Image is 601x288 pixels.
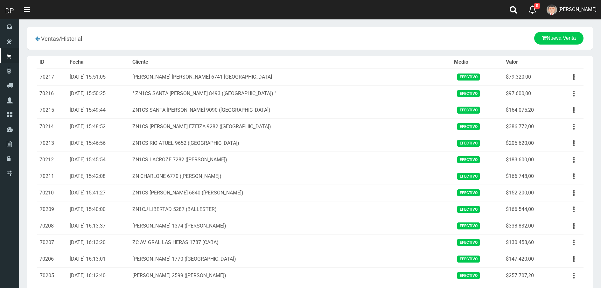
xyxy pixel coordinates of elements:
[503,234,554,251] td: $130.458,60
[130,218,452,234] td: [PERSON_NAME] 1374 ([PERSON_NAME])
[130,85,452,102] td: " ZN1CS SANTA [PERSON_NAME] 8493 ([GEOGRAPHIC_DATA]) "
[457,74,479,80] span: Efectivo
[457,123,479,130] span: Efectivo
[67,135,130,151] td: [DATE] 15:46:56
[457,256,479,262] span: Efectivo
[130,267,452,284] td: [PERSON_NAME] 2599 ([PERSON_NAME])
[503,201,554,218] td: $166.544,00
[37,218,67,234] td: 70208
[457,189,479,196] span: Efectivo
[503,56,554,69] th: Valor
[457,90,479,97] span: Efectivo
[67,69,130,86] td: [DATE] 15:51:05
[37,267,67,284] td: 70205
[558,6,597,12] span: [PERSON_NAME]
[67,168,130,185] td: [DATE] 15:42:08
[67,85,130,102] td: [DATE] 15:50:25
[503,102,554,118] td: $164.075,20
[503,135,554,151] td: $205.620,00
[37,69,67,86] td: 70217
[130,251,452,267] td: [PERSON_NAME] 1770 ([GEOGRAPHIC_DATA])
[37,151,67,168] td: 70212
[41,35,59,42] span: Ventas
[457,107,479,113] span: Efectivo
[67,102,130,118] td: [DATE] 15:49:44
[457,222,479,229] span: Efectivo
[130,234,452,251] td: ZC AV. GRAL LAS HERAS 1787 (CABA)
[67,234,130,251] td: [DATE] 16:13:20
[37,201,67,218] td: 70209
[457,173,479,179] span: Efectivo
[503,118,554,135] td: $386.772,00
[37,56,67,69] th: ID
[457,140,479,146] span: Efectivo
[37,168,67,185] td: 70211
[67,56,130,69] th: Fecha
[503,267,554,284] td: $257.707,20
[130,118,452,135] td: ZN1CS [PERSON_NAME] EZEIZA 9282 ([GEOGRAPHIC_DATA])
[503,251,554,267] td: $147.420,00
[37,85,67,102] td: 70216
[32,32,217,45] div: /
[451,56,503,69] th: Medio
[130,69,452,86] td: [PERSON_NAME] [PERSON_NAME] 6741 [GEOGRAPHIC_DATA]
[37,102,67,118] td: 70215
[130,151,452,168] td: ZN1CS LACROZE 7282 ([PERSON_NAME])
[37,251,67,267] td: 70206
[503,85,554,102] td: $97.600,00
[503,185,554,201] td: $152.200,00
[37,118,67,135] td: 70214
[130,135,452,151] td: ZN1CS RIO ATUEL 9652 ([GEOGRAPHIC_DATA])
[457,156,479,163] span: Efectivo
[503,168,554,185] td: $166.748,00
[534,32,584,45] a: Nueva Venta
[67,218,130,234] td: [DATE] 16:13:37
[457,206,479,213] span: Efectivo
[67,151,130,168] td: [DATE] 15:45:54
[130,102,452,118] td: ZN1CS SANTA [PERSON_NAME] 9090 ([GEOGRAPHIC_DATA])
[67,118,130,135] td: [DATE] 15:48:52
[503,69,554,86] td: $79.320,00
[130,185,452,201] td: ZN1CS [PERSON_NAME] 6840 ([PERSON_NAME])
[37,135,67,151] td: 70213
[67,201,130,218] td: [DATE] 15:40:00
[503,218,554,234] td: $338.832,00
[130,201,452,218] td: ZN1CJ LIBERTAD 5287 (BALLESTER)
[534,3,540,9] span: 0
[67,251,130,267] td: [DATE] 16:13:01
[67,185,130,201] td: [DATE] 15:41:27
[37,185,67,201] td: 70210
[547,4,557,15] img: User Image
[37,234,67,251] td: 70207
[61,35,82,42] span: Historial
[130,168,452,185] td: ZN CHARLONE 6770 ([PERSON_NAME])
[457,272,479,279] span: Efectivo
[503,151,554,168] td: $183.600,00
[67,267,130,284] td: [DATE] 16:12:40
[457,239,479,246] span: Efectivo
[130,56,452,69] th: Cliente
